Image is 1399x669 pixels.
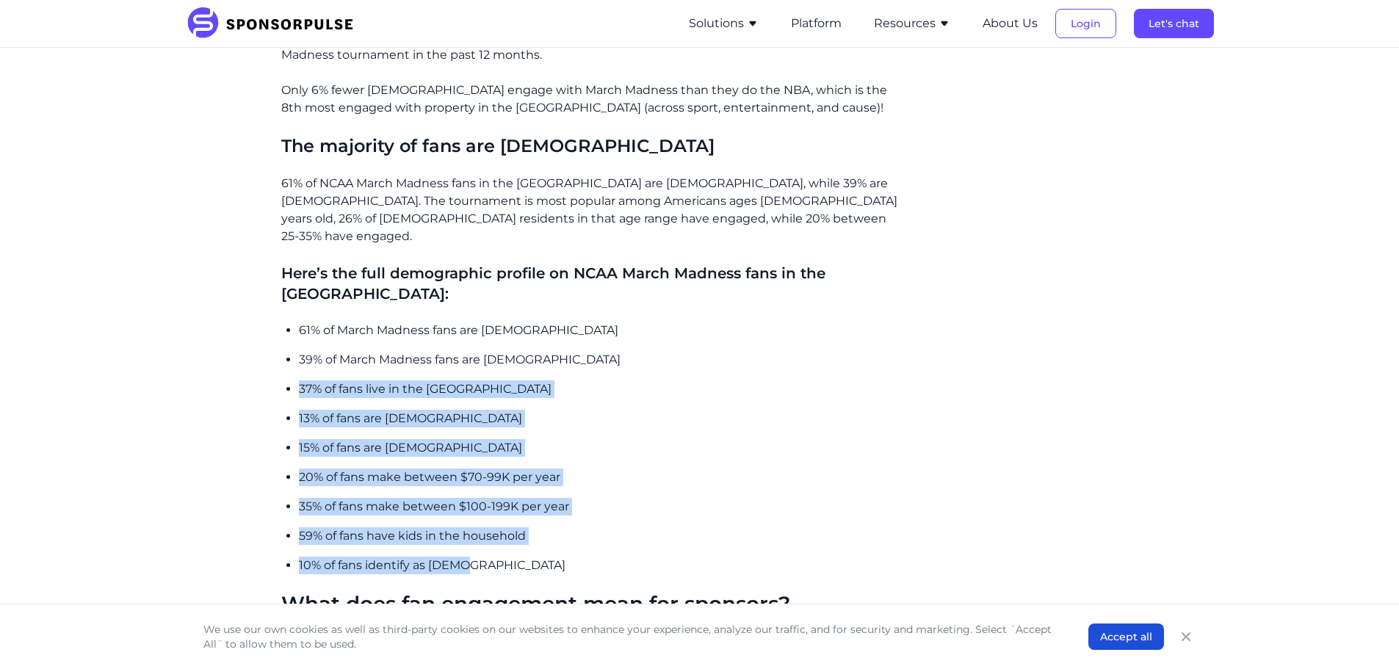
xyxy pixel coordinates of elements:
[186,7,364,40] img: SponsorPulse
[299,351,906,369] p: 39% of March Madness fans are [DEMOGRAPHIC_DATA]
[1176,626,1196,647] button: Close
[1134,17,1214,30] a: Let's chat
[299,410,906,427] p: 13% of fans are [DEMOGRAPHIC_DATA]
[1088,623,1164,650] button: Accept all
[1055,17,1116,30] a: Login
[874,15,950,32] button: Resources
[1134,9,1214,38] button: Let's chat
[791,15,842,32] button: Platform
[281,175,906,245] p: 61% of NCAA March Madness fans in the [GEOGRAPHIC_DATA] are [DEMOGRAPHIC_DATA], while 39% are [DE...
[203,622,1059,651] p: We use our own cookies as well as third-party cookies on our websites to enhance your experience,...
[281,82,906,117] p: Only 6% fewer [DEMOGRAPHIC_DATA] engage with March Madness than they do the NBA, which is the 8th...
[983,15,1038,32] button: About Us
[1055,9,1116,38] button: Login
[299,469,906,486] p: 20% of fans make between $70-99K per year
[299,322,906,339] p: 61% of March Madness fans are [DEMOGRAPHIC_DATA]
[281,134,906,157] h3: The majority of fans are [DEMOGRAPHIC_DATA]
[281,263,906,304] h4: Here’s the full demographic profile on NCAA March Madness fans in the [GEOGRAPHIC_DATA]:
[299,527,906,545] p: 59% of fans have kids in the household
[299,498,906,516] p: 35% of fans make between $100-199K per year
[299,439,906,457] p: 15% of fans are [DEMOGRAPHIC_DATA]
[791,17,842,30] a: Platform
[983,17,1038,30] a: About Us
[1326,599,1399,669] iframe: Chat Widget
[299,380,906,398] p: 37% of fans live in the [GEOGRAPHIC_DATA]
[299,557,906,574] p: 10% of fans identify as [DEMOGRAPHIC_DATA]
[281,592,906,617] h2: What does fan engagement mean for sponsors?
[689,15,759,32] button: Solutions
